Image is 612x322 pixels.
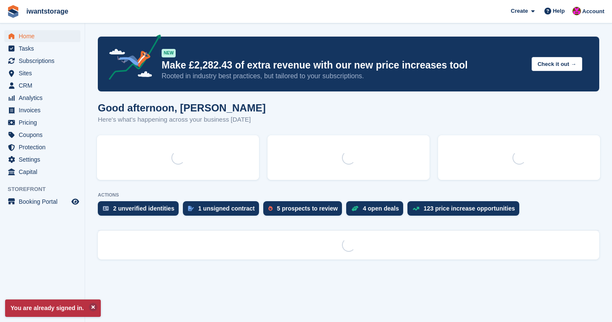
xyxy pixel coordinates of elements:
span: Settings [19,154,70,165]
span: Capital [19,166,70,178]
span: Account [582,7,604,16]
p: Rooted in industry best practices, but tailored to your subscriptions. [162,71,525,81]
img: verify_identity-adf6edd0f0f0b5bbfe63781bf79b02c33cf7c696d77639b501bdc392416b5a36.svg [103,206,109,211]
span: CRM [19,80,70,91]
a: menu [4,104,80,116]
img: price_increase_opportunities-93ffe204e8149a01c8c9dc8f82e8f89637d9d84a8eef4429ea346261dce0b2c0.svg [413,207,419,211]
a: menu [4,55,80,67]
span: Storefront [8,185,85,194]
div: 4 open deals [363,205,399,212]
span: Protection [19,141,70,153]
a: menu [4,154,80,165]
div: 5 prospects to review [277,205,338,212]
img: Jonathan [572,7,581,15]
img: price-adjustments-announcement-icon-8257ccfd72463d97f412b2fc003d46551f7dbcb40ab6d574587a9cd5c0d94... [102,34,161,83]
a: 2 unverified identities [98,201,183,220]
a: menu [4,30,80,42]
div: 2 unverified identities [113,205,174,212]
span: Tasks [19,43,70,54]
p: You are already signed in. [5,299,101,317]
span: Pricing [19,117,70,128]
span: Sites [19,67,70,79]
a: 5 prospects to review [263,201,346,220]
a: menu [4,117,80,128]
p: ACTIONS [98,192,599,198]
a: menu [4,43,80,54]
a: menu [4,141,80,153]
a: menu [4,196,80,208]
div: 123 price increase opportunities [424,205,515,212]
img: stora-icon-8386f47178a22dfd0bd8f6a31ec36ba5ce8667c1dd55bd0f319d3a0aa187defe.svg [7,5,20,18]
span: Subscriptions [19,55,70,67]
img: contract_signature_icon-13c848040528278c33f63329250d36e43548de30e8caae1d1a13099fd9432cc5.svg [188,206,194,211]
span: Create [511,7,528,15]
img: prospect-51fa495bee0391a8d652442698ab0144808aea92771e9ea1ae160a38d050c398.svg [268,206,273,211]
a: menu [4,67,80,79]
a: menu [4,129,80,141]
a: 4 open deals [346,201,407,220]
a: 1 unsigned contract [183,201,263,220]
div: NEW [162,49,176,57]
p: Make £2,282.43 of extra revenue with our new price increases tool [162,59,525,71]
a: menu [4,166,80,178]
span: Help [553,7,565,15]
a: menu [4,92,80,104]
a: Preview store [70,197,80,207]
h1: Good afternoon, [PERSON_NAME] [98,102,266,114]
span: Invoices [19,104,70,116]
span: Coupons [19,129,70,141]
button: Check it out → [532,57,582,71]
a: iwantstorage [23,4,72,18]
span: Home [19,30,70,42]
div: 1 unsigned contract [198,205,255,212]
p: Here's what's happening across your business [DATE] [98,115,266,125]
a: 123 price increase opportunities [407,201,524,220]
span: Analytics [19,92,70,104]
a: menu [4,80,80,91]
img: deal-1b604bf984904fb50ccaf53a9ad4b4a5d6e5aea283cecdc64d6e3604feb123c2.svg [351,205,359,211]
span: Booking Portal [19,196,70,208]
